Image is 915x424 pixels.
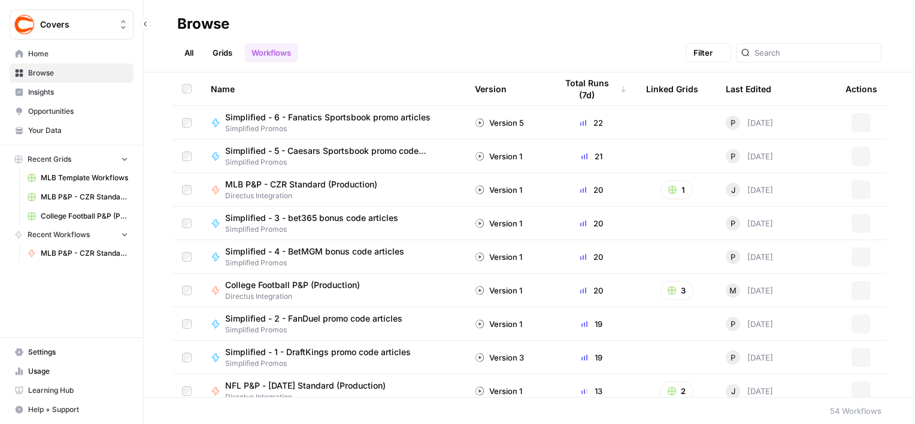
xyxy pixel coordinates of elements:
[28,87,128,98] span: Insights
[10,44,134,63] a: Home
[726,72,771,105] div: Last Edited
[556,352,627,364] div: 19
[211,246,456,268] a: Simplified - 4 - BetMGM bonus code articlesSimplified Promos
[28,385,128,396] span: Learning Hub
[225,145,446,157] span: Simplified - 5 - Caesars Sportsbook promo code articles
[10,343,134,362] a: Settings
[475,150,522,162] div: Version 1
[225,157,456,168] span: Simplified Promos
[225,380,386,392] span: NFL P&P - [DATE] Standard (Production)
[726,183,773,197] div: [DATE]
[205,43,240,62] a: Grids
[726,216,773,231] div: [DATE]
[211,346,456,369] a: Simplified - 1 - DraftKings promo code articlesSimplified Promos
[475,284,522,296] div: Version 1
[475,117,524,129] div: Version 5
[693,47,713,59] span: Filter
[28,106,128,117] span: Opportunities
[661,180,693,199] button: 1
[731,117,735,129] span: P
[225,123,440,134] span: Simplified Promos
[731,217,735,229] span: P
[225,190,387,201] span: Directus Integration
[556,150,627,162] div: 21
[731,184,735,196] span: J
[225,291,369,302] span: Directus Integration
[211,72,456,105] div: Name
[244,43,298,62] a: Workflows
[22,244,134,263] a: MLB P&P - CZR Standard (Production)
[225,358,420,369] span: Simplified Promos
[28,366,128,377] span: Usage
[41,248,128,259] span: MLB P&P - CZR Standard (Production)
[660,281,693,300] button: 3
[28,229,90,240] span: Recent Workflows
[40,19,113,31] span: Covers
[846,72,877,105] div: Actions
[10,362,134,381] a: Usage
[225,346,411,358] span: Simplified - 1 - DraftKings promo code articles
[556,184,627,196] div: 20
[225,246,404,258] span: Simplified - 4 - BetMGM bonus code articles
[726,384,773,398] div: [DATE]
[225,212,398,224] span: Simplified - 3 - bet365 bonus code articles
[726,149,773,163] div: [DATE]
[22,187,134,207] a: MLB P&P - CZR Standard (Production) Grid
[211,111,456,134] a: Simplified - 6 - Fanatics Sportsbook promo articlesSimplified Promos
[729,284,737,296] span: M
[211,279,456,302] a: College Football P&P (Production)Directus Integration
[726,317,773,331] div: [DATE]
[225,224,408,235] span: Simplified Promos
[475,385,522,397] div: Version 1
[726,350,773,365] div: [DATE]
[225,258,414,268] span: Simplified Promos
[475,318,522,330] div: Version 1
[686,43,731,62] button: Filter
[211,313,456,335] a: Simplified - 2 - FanDuel promo code articlesSimplified Promos
[28,49,128,59] span: Home
[10,83,134,102] a: Insights
[830,405,881,417] div: 54 Workflows
[646,72,698,105] div: Linked Grids
[41,192,128,202] span: MLB P&P - CZR Standard (Production) Grid
[177,43,201,62] a: All
[225,325,412,335] span: Simplified Promos
[731,352,735,364] span: P
[475,72,507,105] div: Version
[22,207,134,226] a: College Football P&P (Production) Grid
[10,400,134,419] button: Help + Support
[211,212,456,235] a: Simplified - 3 - bet365 bonus code articlesSimplified Promos
[177,14,229,34] div: Browse
[556,72,627,105] div: Total Runs (7d)
[556,284,627,296] div: 20
[475,352,524,364] div: Version 3
[225,178,377,190] span: MLB P&P - CZR Standard (Production)
[211,178,456,201] a: MLB P&P - CZR Standard (Production)Directus Integration
[28,154,71,165] span: Recent Grids
[10,102,134,121] a: Opportunities
[28,125,128,136] span: Your Data
[726,283,773,298] div: [DATE]
[755,47,876,59] input: Search
[726,250,773,264] div: [DATE]
[731,318,735,330] span: P
[726,116,773,130] div: [DATE]
[10,381,134,400] a: Learning Hub
[660,381,693,401] button: 2
[556,217,627,229] div: 20
[211,380,456,402] a: NFL P&P - [DATE] Standard (Production)Directus Integration
[556,318,627,330] div: 19
[10,63,134,83] a: Browse
[475,251,522,263] div: Version 1
[731,251,735,263] span: P
[211,145,456,168] a: Simplified - 5 - Caesars Sportsbook promo code articlesSimplified Promos
[475,184,522,196] div: Version 1
[41,172,128,183] span: MLB Template Workflows
[556,117,627,129] div: 22
[556,385,627,397] div: 13
[225,392,395,402] span: Directus Integration
[731,385,735,397] span: J
[22,168,134,187] a: MLB Template Workflows
[14,14,35,35] img: Covers Logo
[556,251,627,263] div: 20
